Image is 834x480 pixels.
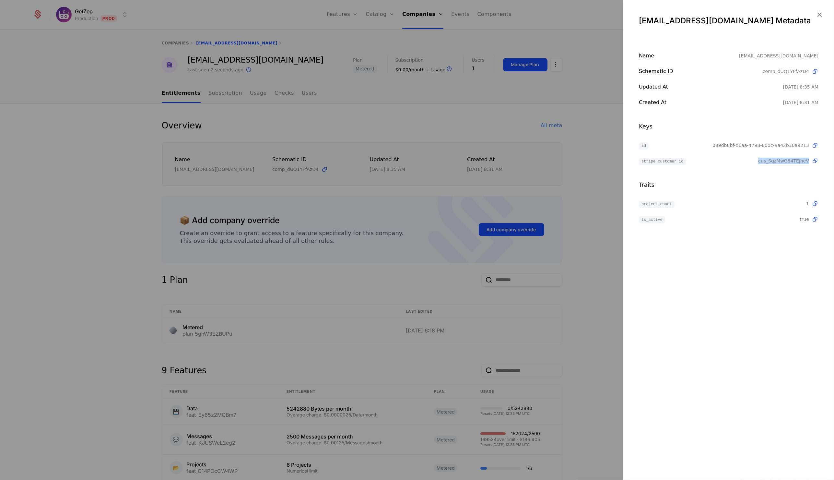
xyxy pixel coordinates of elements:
[758,158,809,164] span: cus_SqzMwG84TEjheV
[712,142,809,149] span: 089db8bf-d6aa-4798-800c-9a42b30a9213
[783,84,818,90] div: 8/12/25, 8:35 AM
[806,200,809,207] span: 1
[800,216,809,222] span: true
[639,122,818,131] div: Keys
[639,99,783,106] div: Created at
[639,201,675,208] span: project_count
[639,83,783,91] div: Updated at
[783,99,818,106] div: 8/12/25, 8:31 AM
[639,16,818,26] div: [EMAIL_ADDRESS][DOMAIN_NAME] Metadata
[639,142,649,150] span: id
[639,180,818,189] div: Traits
[639,216,665,223] span: is_active
[739,52,818,60] div: [EMAIL_ADDRESS][DOMAIN_NAME]
[639,52,739,60] div: Name
[763,68,809,75] span: comp_dUQ1YFfAzD4
[639,67,763,75] div: Schematic ID
[639,158,686,165] span: stripe_customer_id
